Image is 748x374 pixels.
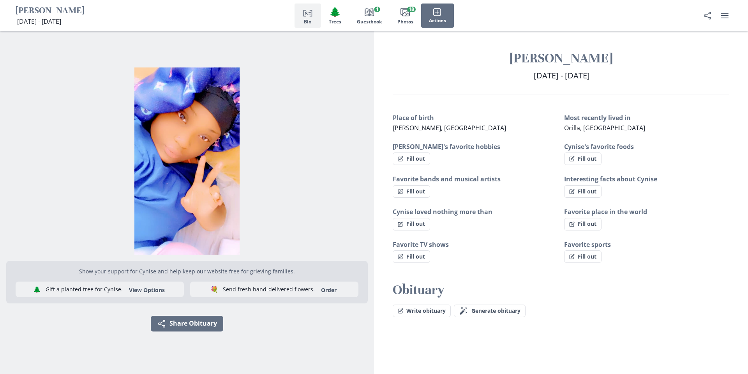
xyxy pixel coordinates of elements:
h3: Interesting facts about Cynise [564,174,729,184]
button: Trees [321,4,349,28]
span: 1 [374,7,380,12]
img: Photo of Cynise [6,67,368,255]
h3: Favorite TV shows [393,240,558,249]
a: Order [316,286,341,294]
span: Bio [304,19,311,25]
div: Open photos full screen [6,61,368,255]
h3: Most recently lived in [564,113,729,122]
button: Fill out [393,218,430,230]
h3: Favorite place in the world [564,207,729,216]
span: [PERSON_NAME], [GEOGRAPHIC_DATA] [393,124,506,132]
button: Fill out [564,218,602,230]
span: [DATE] - [DATE] [534,70,590,81]
h3: Favorite bands and musical artists [393,174,558,184]
button: Fill out [564,152,602,165]
h1: [PERSON_NAME] [393,50,729,67]
button: View Options [124,286,169,294]
button: Fill out [393,250,430,263]
button: Fill out [393,152,430,165]
button: Guestbook [349,4,390,28]
button: Fill out [564,185,602,198]
span: Guestbook [357,19,382,25]
button: Share Obituary [151,316,223,331]
h3: Place of birth [393,113,558,122]
span: Photos [397,19,413,25]
h1: [PERSON_NAME] [16,5,85,17]
span: Ocilla, [GEOGRAPHIC_DATA] [564,124,645,132]
span: 18 [407,7,416,12]
p: Show your support for Cynise and help keep our website free for grieving families. [16,267,358,275]
span: Trees [329,19,341,25]
span: [DATE] - [DATE] [17,17,61,26]
button: Fill out [564,250,602,263]
h3: Favorite sports [564,240,729,249]
button: Photos [390,4,421,28]
button: Generate obituary [454,305,526,317]
span: Generate obituary [471,308,520,314]
button: Write obituary [393,305,451,317]
h3: Cynise loved nothing more than [393,207,558,216]
button: user menu [717,8,732,23]
button: Bio [295,4,321,28]
h2: Obituary [393,282,729,298]
button: Actions [421,4,454,28]
h3: [PERSON_NAME]'s favorite hobbies [393,142,558,151]
span: Actions [429,18,446,23]
span: Tree [329,6,341,18]
button: Share Obituary [700,8,715,23]
button: Fill out [393,185,430,198]
h3: Cynise's favorite foods [564,142,729,151]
